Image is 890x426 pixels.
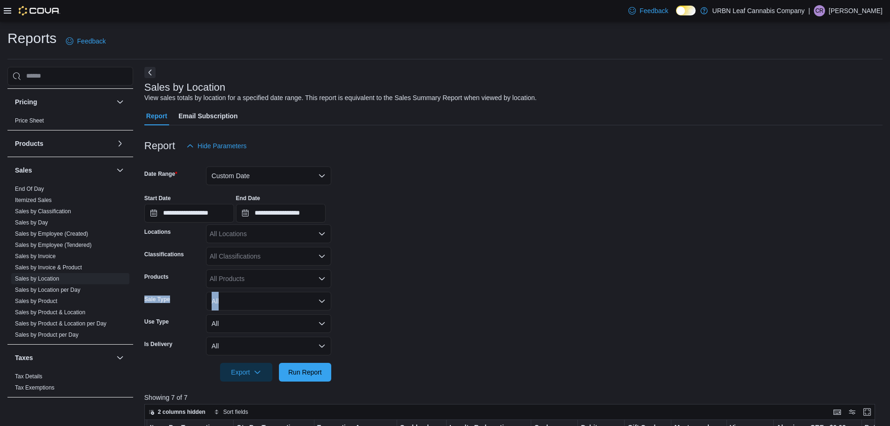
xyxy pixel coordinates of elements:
a: Feedback [62,32,109,51]
button: Sales [15,166,113,175]
button: Hide Parameters [183,137,250,155]
a: Sales by Location [15,275,59,282]
button: Keyboard shortcuts [832,406,843,418]
label: Use Type [144,318,169,325]
input: Dark Mode [676,6,696,15]
button: Taxes [114,352,126,363]
a: Sales by Product & Location per Day [15,320,107,327]
div: Taxes [7,371,133,397]
button: Run Report [279,363,331,382]
a: Sales by Day [15,219,48,226]
span: Sort fields [223,408,248,416]
span: Report [146,107,167,125]
button: Taxes [15,353,113,362]
span: Export [226,363,267,382]
span: End Of Day [15,185,44,193]
span: Sales by Employee (Tendered) [15,241,92,249]
span: CR [815,5,823,16]
label: Start Date [144,195,171,202]
a: End Of Day [15,186,44,192]
button: 2 columns hidden [145,406,209,418]
p: URBN Leaf Cannabis Company [712,5,805,16]
div: Pricing [7,115,133,130]
a: Sales by Invoice [15,253,56,260]
a: Sales by Product per Day [15,332,78,338]
h3: Sales [15,166,32,175]
span: Email Subscription [178,107,238,125]
button: All [206,337,331,355]
a: Sales by Employee (Tendered) [15,242,92,248]
button: Custom Date [206,166,331,185]
button: All [206,292,331,310]
span: Dark Mode [676,15,676,16]
input: Press the down key to open a popover containing a calendar. [236,204,326,223]
span: Sales by Product & Location [15,309,85,316]
div: View sales totals by location for a specified date range. This report is equivalent to the Sales ... [144,93,537,103]
button: Open list of options [318,275,326,282]
h3: Pricing [15,97,37,107]
span: Itemized Sales [15,196,52,204]
a: Price Sheet [15,117,44,124]
div: Craig Ruether [814,5,825,16]
a: Itemized Sales [15,197,52,203]
span: Sales by Invoice [15,253,56,260]
a: Tax Exemptions [15,384,55,391]
button: Products [15,139,113,148]
a: Sales by Product [15,298,57,304]
button: Pricing [114,96,126,108]
div: Sales [7,183,133,344]
span: Sales by Classification [15,208,71,215]
button: Export [220,363,272,382]
button: Products [114,138,126,149]
a: Sales by Product & Location [15,309,85,316]
p: | [808,5,810,16]
a: Feedback [625,1,672,20]
img: Cova [19,6,60,15]
button: Enter fullscreen [862,406,873,418]
a: Sales by Invoice & Product [15,264,82,271]
label: Date Range [144,170,178,178]
label: Locations [144,228,171,236]
span: Tax Details [15,373,43,380]
label: End Date [236,195,260,202]
p: Showing 7 of 7 [144,393,883,402]
h3: Sales by Location [144,82,226,93]
h3: Products [15,139,43,148]
button: Next [144,67,156,78]
label: Is Delivery [144,340,172,348]
a: Sales by Classification [15,208,71,215]
span: Feedback [640,6,668,15]
button: Sort fields [210,406,252,418]
span: Hide Parameters [198,141,247,151]
button: Open list of options [318,230,326,238]
h1: Reports [7,29,57,48]
label: Products [144,273,169,281]
input: Press the down key to open a popover containing a calendar. [144,204,234,223]
button: All [206,314,331,333]
span: Feedback [77,36,106,46]
a: Tax Details [15,373,43,380]
a: Sales by Employee (Created) [15,231,88,237]
button: Open list of options [318,253,326,260]
label: Sale Type [144,296,170,303]
h3: Taxes [15,353,33,362]
h3: Report [144,140,175,152]
p: [PERSON_NAME] [829,5,883,16]
button: Display options [847,406,858,418]
label: Classifications [144,251,184,258]
a: Sales by Location per Day [15,287,80,293]
span: Sales by Product [15,297,57,305]
button: Sales [114,165,126,176]
span: Run Report [288,368,322,377]
button: Pricing [15,97,113,107]
span: 2 columns hidden [158,408,206,416]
